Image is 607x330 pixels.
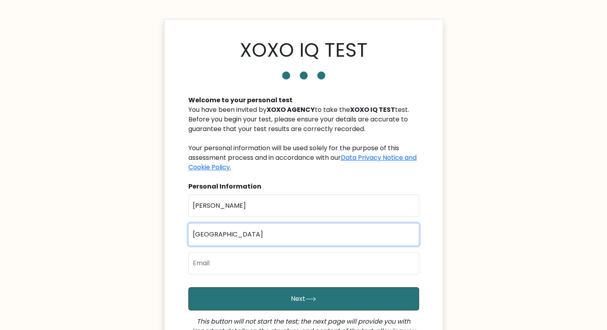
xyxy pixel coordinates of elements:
button: Next [188,287,419,310]
input: Email [188,252,419,274]
input: First name [188,195,419,217]
a: Data Privacy Notice and Cookie Policy. [188,153,417,172]
div: Welcome to your personal test [188,95,419,105]
b: XOXO IQ TEST [350,105,395,114]
div: Personal Information [188,182,419,191]
b: XOXO AGENCY [267,105,315,114]
h1: XOXO IQ TEST [240,39,368,62]
input: Last name [188,223,419,246]
div: You have been invited by to take the test. Before you begin your test, please ensure your details... [188,105,419,172]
